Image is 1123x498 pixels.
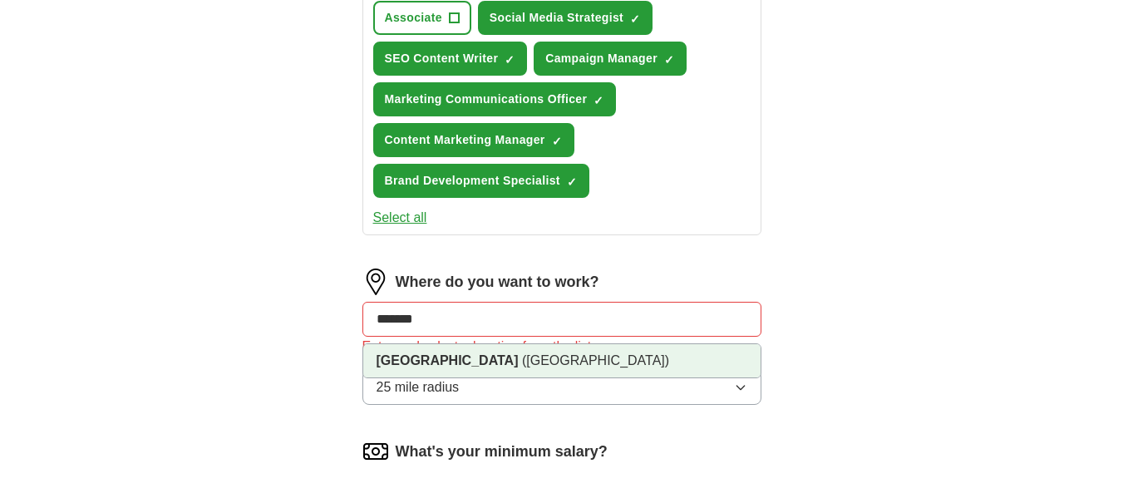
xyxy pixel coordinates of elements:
[396,441,608,463] label: What's your minimum salary?
[534,42,687,76] button: Campaign Manager✓
[567,175,577,189] span: ✓
[490,9,623,27] span: Social Media Strategist
[377,377,460,397] span: 25 mile radius
[594,94,603,107] span: ✓
[552,135,562,148] span: ✓
[373,42,528,76] button: SEO Content Writer✓
[478,1,653,35] button: Social Media Strategist✓
[362,438,389,465] img: salary.png
[522,353,669,367] span: ([GEOGRAPHIC_DATA])
[373,123,574,157] button: Content Marketing Manager✓
[362,337,761,357] div: Enter and select a location from the list
[362,269,389,295] img: location.png
[373,1,471,35] button: Associate
[385,172,560,190] span: Brand Development Specialist
[630,12,640,26] span: ✓
[385,91,588,108] span: Marketing Communications Officer
[545,50,658,67] span: Campaign Manager
[385,131,545,149] span: Content Marketing Manager
[505,53,515,67] span: ✓
[664,53,674,67] span: ✓
[385,9,442,27] span: Associate
[373,164,589,198] button: Brand Development Specialist✓
[385,50,499,67] span: SEO Content Writer
[362,370,761,405] button: 25 mile radius
[377,353,519,367] strong: [GEOGRAPHIC_DATA]
[373,82,617,116] button: Marketing Communications Officer✓
[373,208,427,228] button: Select all
[396,271,599,293] label: Where do you want to work?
